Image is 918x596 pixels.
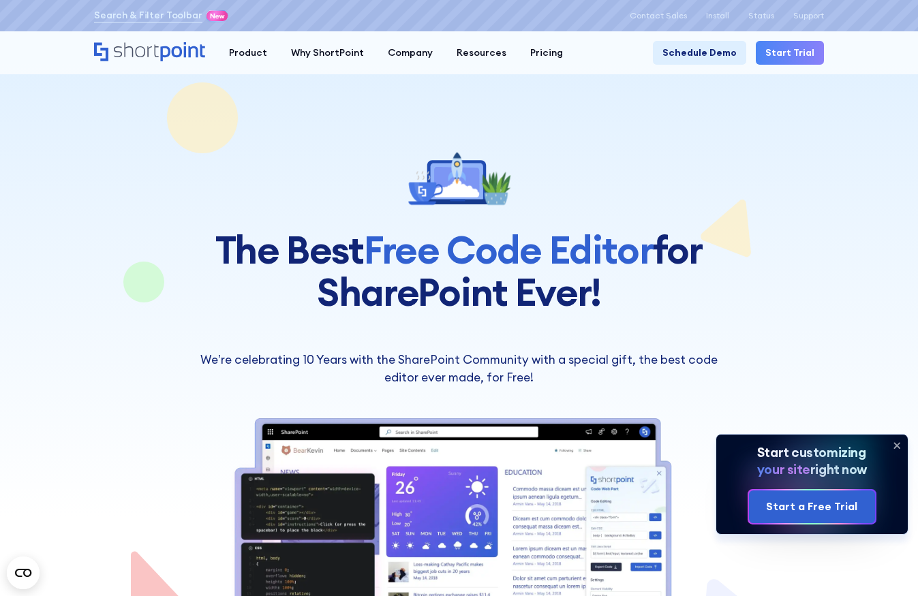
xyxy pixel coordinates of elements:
a: Install [706,11,729,20]
div: Resources [457,46,506,60]
div: Product [229,46,267,60]
button: Open CMP widget [7,556,40,589]
a: Schedule Demo [653,41,746,65]
p: We’re celebrating 10 Years with the SharePoint Community with a special gift, the best code edito... [191,351,728,387]
a: Search & Filter Toolbar [94,8,202,22]
a: Start a Free Trial [749,490,874,524]
iframe: Chat Widget [850,531,918,596]
a: Home [94,42,205,63]
h1: The Best for SharePoint Ever! [173,229,746,313]
div: Why ShortPoint [291,46,364,60]
a: Resources [444,41,518,65]
a: Status [748,11,774,20]
a: Pricing [518,41,575,65]
a: Support [793,11,824,20]
span: Free Code Editor [364,225,653,274]
a: Product [217,41,279,65]
div: Company [388,46,433,60]
a: Contact Sales [630,11,687,20]
a: Start Trial [756,41,824,65]
div: Start a Free Trial [766,499,857,515]
a: Company [376,41,444,65]
div: Pricing [530,46,563,60]
a: Why ShortPoint [279,41,376,65]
